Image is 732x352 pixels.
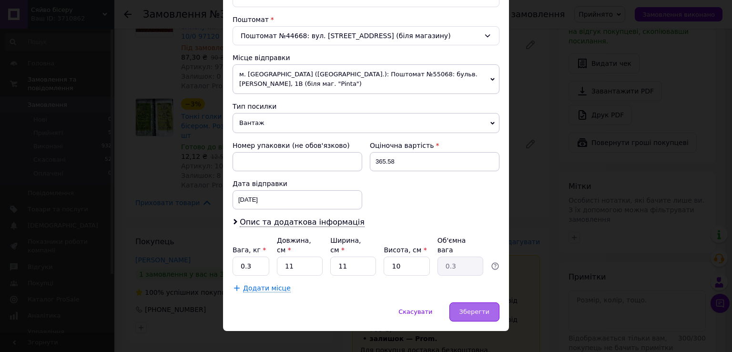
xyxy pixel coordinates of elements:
[459,308,489,315] span: Зберегти
[330,237,361,254] label: Ширина, см
[398,308,432,315] span: Скасувати
[233,15,499,24] div: Поштомат
[277,237,311,254] label: Довжина, см
[243,284,291,292] span: Додати місце
[233,179,362,188] div: Дата відправки
[233,54,290,62] span: Місце відправки
[370,141,499,150] div: Оціночна вартість
[384,246,427,254] label: Висота, см
[240,217,365,227] span: Опис та додаткова інформація
[233,246,266,254] label: Вага, кг
[233,113,499,133] span: Вантаж
[233,141,362,150] div: Номер упаковки (не обов'язково)
[233,26,499,45] div: Поштомат №44668: вул. [STREET_ADDRESS] (біля магазину)
[233,103,276,110] span: Тип посилки
[437,236,483,255] div: Об'ємна вага
[233,64,499,94] span: м. [GEOGRAPHIC_DATA] ([GEOGRAPHIC_DATA].): Поштомат №55068: бульв. [PERSON_NAME], 1В (біля маг. "...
